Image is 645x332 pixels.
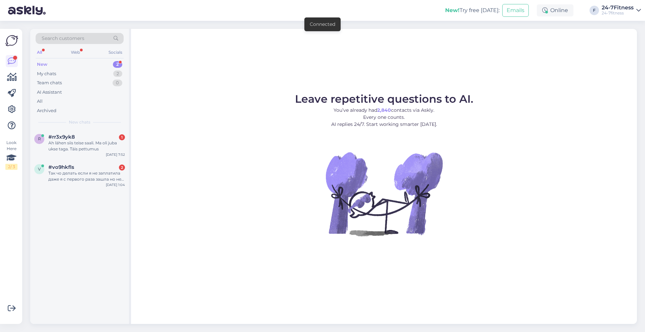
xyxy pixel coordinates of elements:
div: Archived [37,107,56,114]
div: 24-7Fitness [602,5,634,10]
b: New! [445,7,460,13]
div: Web [70,48,81,57]
span: New chats [69,119,90,125]
span: #rr3x9yk8 [48,134,75,140]
div: 2 [113,61,122,68]
div: All [36,48,43,57]
div: Try free [DATE]: [445,6,500,14]
span: Leave repetitive questions to AI. [295,92,473,105]
div: My chats [37,70,56,77]
div: 2 [113,70,122,77]
div: 1 [119,134,125,140]
span: #vo9hkfls [48,164,74,170]
div: Так чо делать если я не заплатила даже я с первого раза зашла но не оплатила и так получилось что... [48,170,125,182]
div: New [37,61,47,68]
div: All [37,98,43,105]
a: 24-7Fitness24-7fitness [602,5,641,16]
div: Team chats [37,80,62,86]
span: r [38,136,41,141]
span: Search customers [42,35,84,42]
button: Emails [502,4,529,17]
span: v [38,167,41,172]
p: You’ve already had contacts via Askly. Every one counts. AI replies 24/7. Start working smarter [... [295,107,473,128]
img: No Chat active [324,133,444,254]
div: Look Here [5,140,17,170]
div: Connected [310,21,335,28]
div: 24-7fitness [602,10,634,16]
img: Askly Logo [5,34,18,47]
div: 0 [113,80,122,86]
div: Ah lähen siis teise saali. Ma oli juba ukse taga. Täis pettumus [48,140,125,152]
div: 2 / 3 [5,164,17,170]
b: 2,840 [377,107,391,113]
div: Socials [107,48,124,57]
div: Online [537,4,573,16]
div: [DATE] 1:04 [106,182,125,187]
div: 2 [119,164,125,171]
div: AI Assistant [37,89,62,96]
div: [DATE] 7:52 [106,152,125,157]
div: F [590,6,599,15]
